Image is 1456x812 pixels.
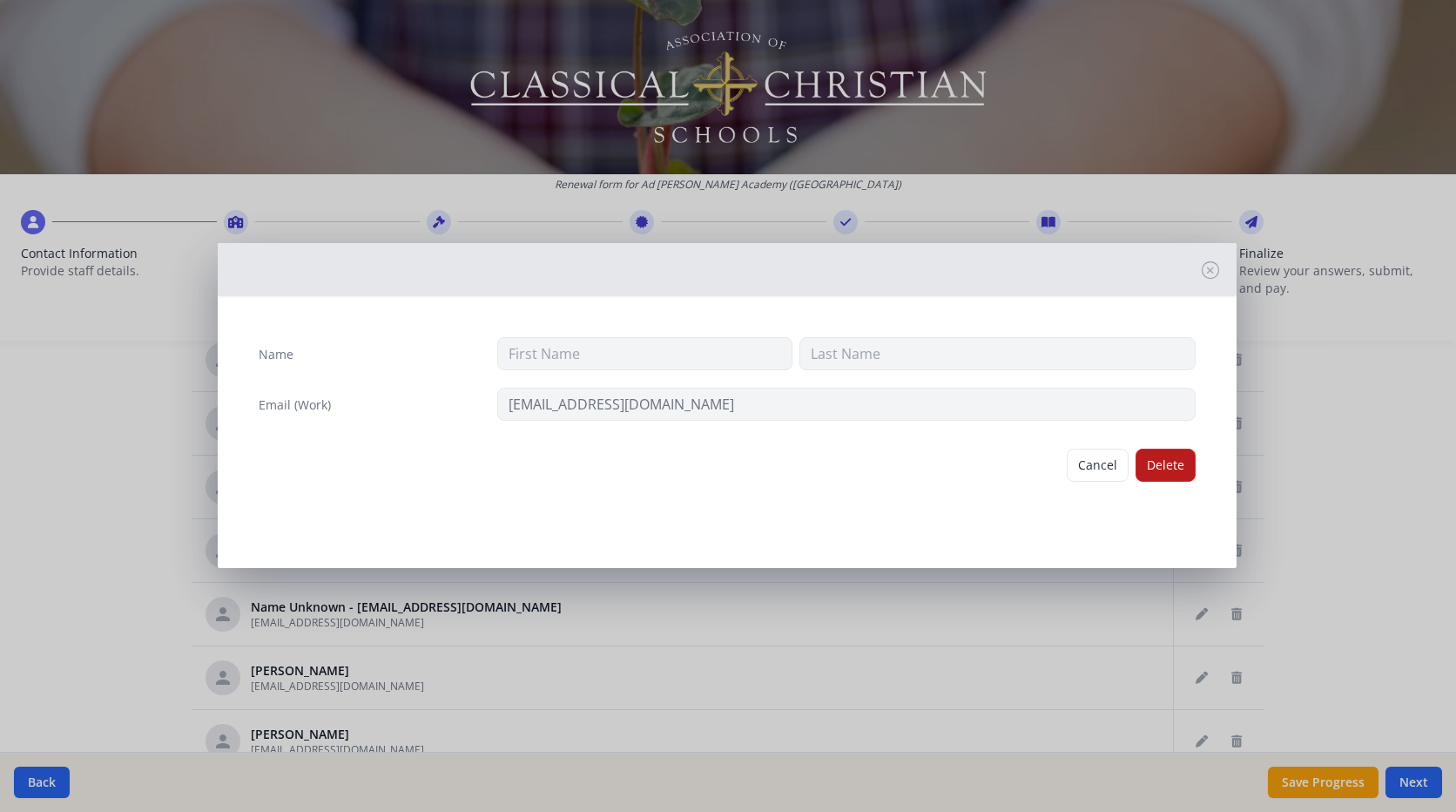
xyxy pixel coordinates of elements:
[259,396,331,414] label: Email (Work)
[259,346,293,363] label: Name
[1136,449,1196,482] button: Delete
[497,388,1196,421] input: contact@site.com
[497,337,792,370] input: First Name
[1067,449,1129,482] button: Cancel
[799,337,1196,370] input: Last Name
